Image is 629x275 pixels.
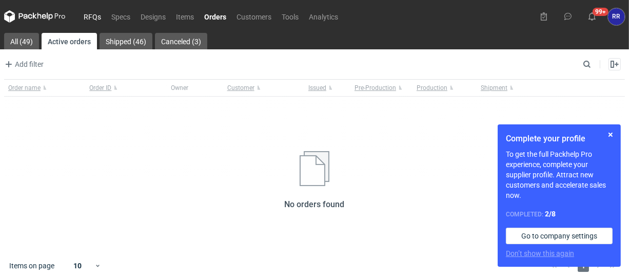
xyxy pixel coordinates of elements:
a: Customers [231,10,277,23]
button: RR [608,8,625,25]
span: Items on page [9,261,54,271]
button: Don’t show this again [506,248,574,259]
button: 99+ [584,8,600,25]
a: All (49) [4,33,39,49]
a: Go to company settings [506,228,613,244]
h1: Complete your profile [506,133,613,145]
div: Completed: [506,209,613,219]
strong: 2 / 8 [545,210,556,218]
a: Tools [277,10,304,23]
a: Active orders [42,33,97,49]
a: Shipped (46) [100,33,152,49]
a: Specs [106,10,135,23]
div: 10 [61,259,94,273]
a: Analytics [304,10,343,23]
h2: No orders found [285,198,345,211]
span: Add filter [3,58,44,70]
a: Designs [135,10,171,23]
a: RFQs [78,10,106,23]
a: Orders [199,10,231,23]
p: To get the full Packhelp Pro experience, complete your supplier profile. Attract new customers an... [506,149,613,200]
button: Skip for now [604,129,617,141]
svg: Packhelp Pro [4,10,66,23]
button: Add filter [2,58,44,70]
a: Items [171,10,199,23]
div: Robert Rakowski [608,8,625,25]
input: Search [581,58,614,70]
a: Canceled (3) [155,33,207,49]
